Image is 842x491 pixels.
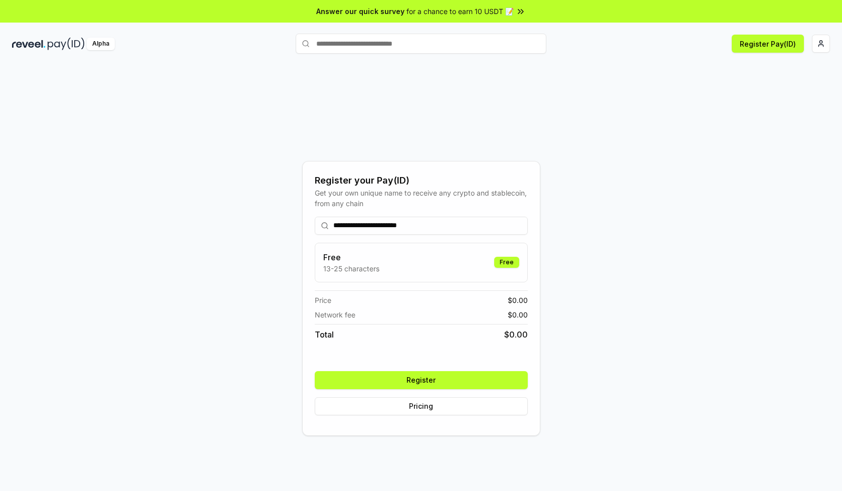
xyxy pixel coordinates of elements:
div: Get your own unique name to receive any crypto and stablecoin, from any chain [315,188,528,209]
div: Register your Pay(ID) [315,174,528,188]
h3: Free [323,251,379,263]
button: Pricing [315,397,528,415]
span: Price [315,295,331,305]
span: $ 0.00 [508,309,528,320]
p: 13-25 characters [323,263,379,274]
div: Alpha [87,38,115,50]
span: $ 0.00 [504,329,528,341]
div: Free [494,257,519,268]
span: Total [315,329,334,341]
span: Answer our quick survey [316,6,404,17]
span: Network fee [315,309,355,320]
span: $ 0.00 [508,295,528,305]
img: pay_id [48,38,85,50]
button: Register Pay(ID) [732,35,804,53]
img: reveel_dark [12,38,46,50]
span: for a chance to earn 10 USDT 📝 [406,6,514,17]
button: Register [315,371,528,389]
